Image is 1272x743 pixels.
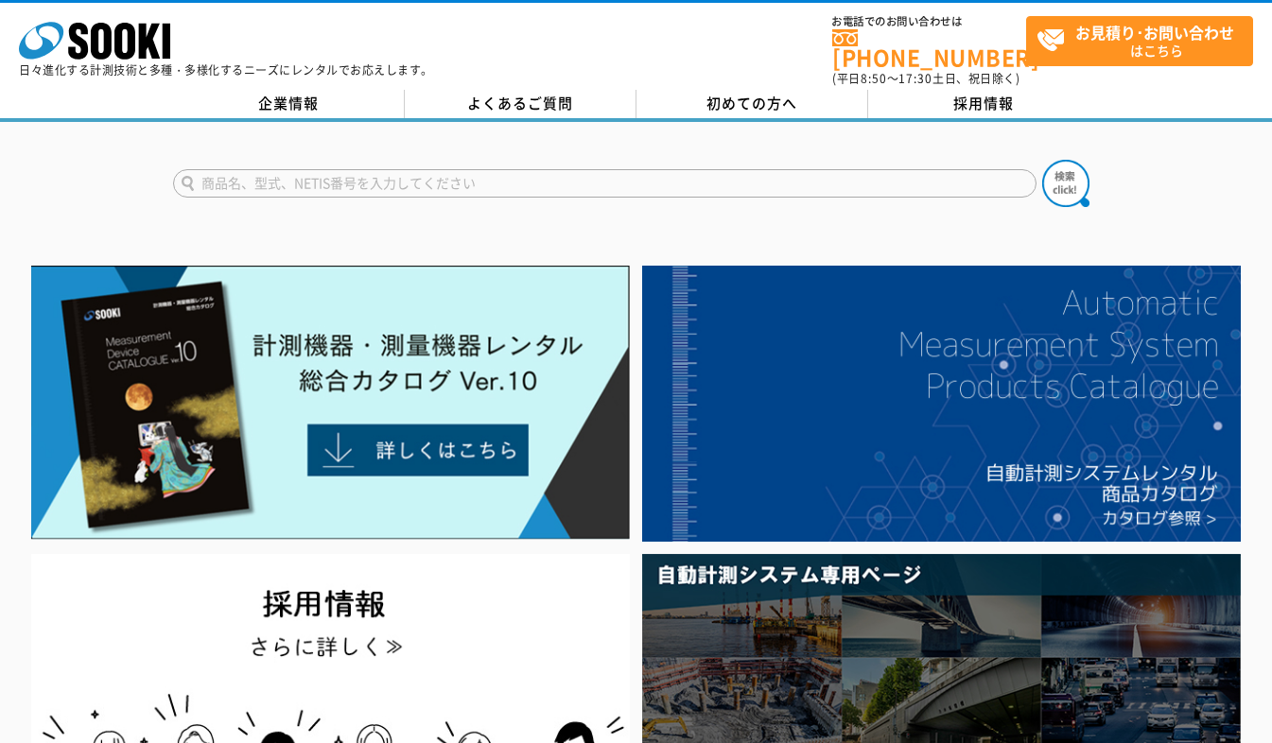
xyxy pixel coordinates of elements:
a: お見積り･お問い合わせはこちら [1026,16,1253,66]
span: 17:30 [898,70,932,87]
span: はこちら [1037,17,1252,64]
span: 初めての方へ [706,93,797,113]
span: (平日 ～ 土日、祝日除く) [832,70,1019,87]
a: [PHONE_NUMBER] [832,29,1026,68]
img: 自動計測システムカタログ [642,266,1241,542]
a: よくあるご質問 [405,90,636,118]
strong: お見積り･お問い合わせ [1075,21,1234,43]
a: 初めての方へ [636,90,868,118]
input: 商品名、型式、NETIS番号を入力してください [173,169,1037,198]
span: 8:50 [861,70,887,87]
img: Catalog Ver10 [31,266,630,540]
a: 採用情報 [868,90,1100,118]
span: お電話でのお問い合わせは [832,16,1026,27]
p: 日々進化する計測技術と多種・多様化するニーズにレンタルでお応えします。 [19,64,433,76]
a: 企業情報 [173,90,405,118]
img: btn_search.png [1042,160,1089,207]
